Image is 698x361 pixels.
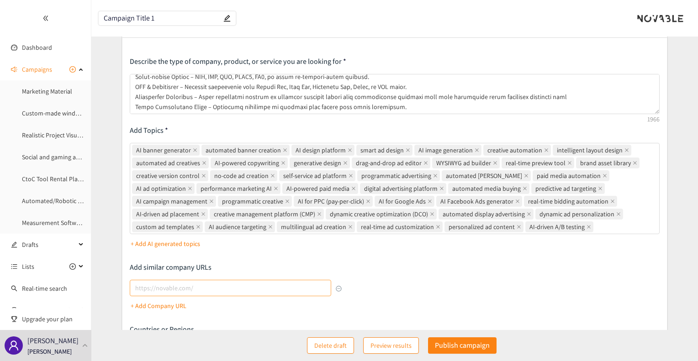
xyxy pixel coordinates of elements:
[423,161,428,165] span: close
[523,186,527,191] span: close
[193,148,197,152] span: close
[433,173,438,178] span: close
[196,225,201,229] span: close
[270,173,275,178] span: close
[294,158,341,168] span: generative design
[201,173,206,178] span: close
[22,60,52,78] span: Campaigns
[517,225,521,229] span: close
[436,225,440,229] span: close
[130,74,659,114] textarea: L’i dolorsi ame co AD-elits doeiusmo te in UT-laboree dolore magnaali enim adminim veniamqui nost...
[136,196,207,206] span: AI campaign management
[136,183,186,194] span: AI ad optimization
[528,196,608,206] span: real-time bidding automation
[218,196,292,207] span: programmatic creative
[209,199,214,204] span: close
[435,340,490,351] p: Publish campaign
[214,171,269,181] span: no-code ad creation
[610,199,615,204] span: close
[352,157,430,168] span: drag-and-drop ad editor
[22,219,85,227] a: Measurement Software
[414,145,481,156] span: AI image generation
[375,196,434,207] span: AI for Google Ads
[624,148,629,152] span: close
[290,157,350,168] span: generative design
[132,145,200,156] span: AI banner generator
[222,196,283,206] span: programmatic creative
[493,161,497,165] span: close
[361,222,434,232] span: real-time ad customization
[22,306,84,314] a: [PERSON_NAME] (beta)
[440,196,513,206] span: AI Facebook Ads generator
[436,196,522,207] span: AI Facebook Ads generator
[317,212,322,216] span: close
[27,346,72,356] p: [PERSON_NAME]
[535,209,623,220] span: dynamic ad personalization
[69,263,76,270] span: plus-circle
[210,170,277,181] span: no-code ad creation
[11,263,17,270] span: unordered-list
[11,66,17,73] span: sound
[27,335,79,346] p: [PERSON_NAME]
[557,145,623,155] span: intelligent layout design
[603,173,607,178] span: close
[296,145,346,155] span: AI design platform
[202,161,206,165] span: close
[132,196,216,207] span: AI campaign management
[533,170,609,181] span: paid media automation
[136,209,199,219] span: AI-driven ad placement
[428,199,432,204] span: close
[22,131,148,139] a: Realistic Project Visualization for Configurators
[515,199,520,204] span: close
[349,173,353,178] span: close
[201,212,206,216] span: close
[283,148,287,152] span: close
[136,158,200,168] span: automated ad creatives
[11,241,17,248] span: edit
[439,186,444,191] span: close
[544,148,549,152] span: close
[531,183,605,194] span: predictive ad targeting
[452,183,521,194] span: automated media buying
[132,157,209,168] span: automated ad creatives
[529,222,585,232] span: AI-driven A/B testing
[11,316,17,322] span: trophy
[446,171,522,181] span: automated [PERSON_NAME]
[553,145,631,156] span: intelligent layout design
[22,197,131,205] a: Automated/Robotic Inventory Solutions
[209,222,266,232] span: AI audience targeting
[274,186,278,191] span: close
[475,148,479,152] span: close
[343,161,348,165] span: close
[537,171,601,181] span: paid media automation
[42,15,49,21] span: double-left
[268,225,273,229] span: close
[550,262,698,361] iframe: Chat Widget
[576,157,640,168] span: brand asset library
[314,340,347,351] span: Delete draft
[277,221,355,232] span: multilingual ad creation
[633,161,637,165] span: close
[136,145,191,155] span: AI banner generator
[201,145,290,156] span: automated banner creation
[281,161,286,165] span: close
[196,183,280,194] span: performance marketing AI
[283,171,347,181] span: self-service ad platform
[330,209,428,219] span: dynamic creative optimization (DCO)
[298,196,364,206] span: AI for PPC (pay-per-click)
[364,183,438,194] span: digital advertising platform
[294,196,373,207] span: AI for PPC (pay-per-click)
[550,262,698,361] div: Widget de chat
[443,209,525,219] span: automated display advertising
[483,145,551,156] span: creative automation
[281,222,346,232] span: multilingual ad creation
[587,225,591,229] span: close
[211,157,288,168] span: AI-powered copywriting
[8,340,19,351] span: user
[449,222,515,232] span: personalized ad content
[201,183,272,194] span: performance marketing AI
[436,158,491,168] span: WYSIWYG ad builder
[210,209,324,220] span: creative management platform (CMP)
[366,199,370,204] span: close
[502,157,574,168] span: real-time preview tool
